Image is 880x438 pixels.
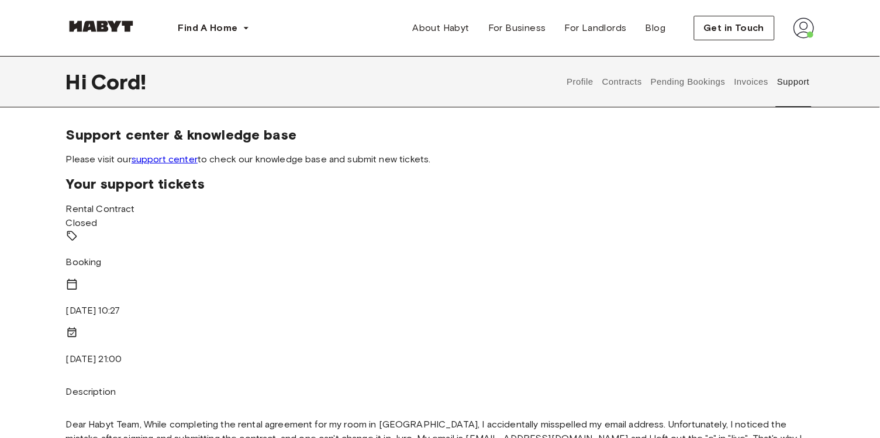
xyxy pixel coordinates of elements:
span: Your support tickets [66,175,815,193]
p: [DATE] 10:27 [66,304,815,318]
span: Hi [66,69,91,94]
p: Description [66,385,815,399]
span: For Landlords [565,21,627,35]
span: Find A Home [178,21,238,35]
span: Closed [66,217,98,228]
span: Get in Touch [704,21,765,35]
span: About Habyt [413,21,470,35]
span: Please visit our to check our knowledge base and submit new tickets. [66,153,815,166]
p: [DATE] 21:00 [66,352,815,366]
a: For Landlords [555,16,636,40]
button: Pending Bookings [650,56,727,107]
span: Support center & knowledge base [66,126,815,144]
button: Contracts [601,56,644,107]
a: About Habyt [403,16,479,40]
img: avatar [793,18,815,39]
button: Profile [565,56,595,107]
a: Blog [636,16,675,40]
img: Habyt [66,20,136,32]
span: For Business [488,21,546,35]
a: For Business [479,16,555,40]
button: Get in Touch [694,16,775,40]
div: user profile tabs [562,56,814,107]
a: support center [132,154,198,165]
button: Support [776,56,812,107]
button: Invoices [733,56,769,107]
span: Cord ! [91,69,147,94]
span: Rental Contract [66,203,135,214]
button: Find A Home [169,16,259,40]
span: Blog [646,21,666,35]
p: Booking [66,255,815,269]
